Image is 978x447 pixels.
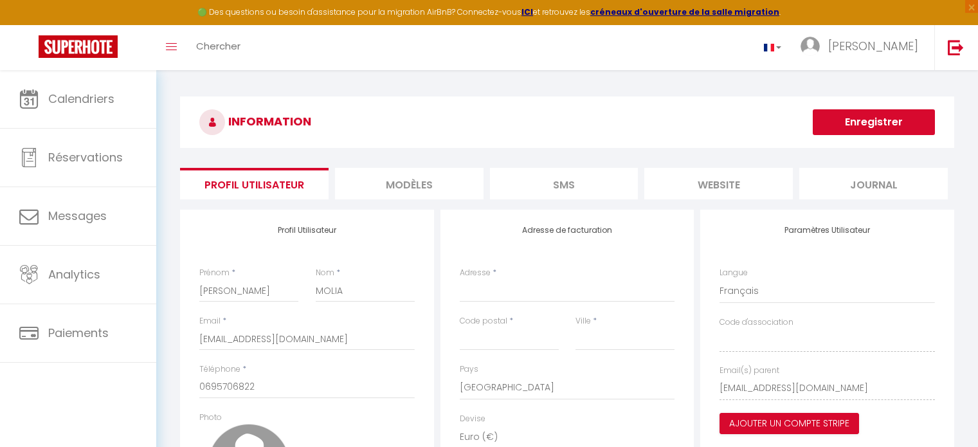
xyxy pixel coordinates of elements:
[460,267,491,279] label: Adresse
[813,109,935,135] button: Enregistrer
[720,413,859,435] button: Ajouter un compte Stripe
[490,168,638,199] li: SMS
[48,266,100,282] span: Analytics
[48,325,109,341] span: Paiements
[48,149,123,165] span: Réservations
[575,315,591,327] label: Ville
[199,412,222,424] label: Photo
[335,168,484,199] li: MODÈLES
[199,315,221,327] label: Email
[48,208,107,224] span: Messages
[590,6,779,17] a: créneaux d'ouverture de la salle migration
[720,226,935,235] h4: Paramètres Utilisateur
[644,168,793,199] li: website
[199,226,415,235] h4: Profil Utilisateur
[799,168,948,199] li: Journal
[39,35,118,58] img: Super Booking
[460,315,507,327] label: Code postal
[460,226,675,235] h4: Adresse de facturation
[720,316,793,329] label: Code d'association
[316,267,334,279] label: Nom
[828,38,918,54] span: [PERSON_NAME]
[180,168,329,199] li: Profil Utilisateur
[199,363,240,376] label: Téléphone
[801,37,820,56] img: ...
[460,413,485,425] label: Devise
[720,267,748,279] label: Langue
[720,365,779,377] label: Email(s) parent
[180,96,954,148] h3: INFORMATION
[460,363,478,376] label: Pays
[791,25,934,70] a: ... [PERSON_NAME]
[48,91,114,107] span: Calendriers
[196,39,240,53] span: Chercher
[186,25,250,70] a: Chercher
[521,6,533,17] a: ICI
[199,267,230,279] label: Prénom
[948,39,964,55] img: logout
